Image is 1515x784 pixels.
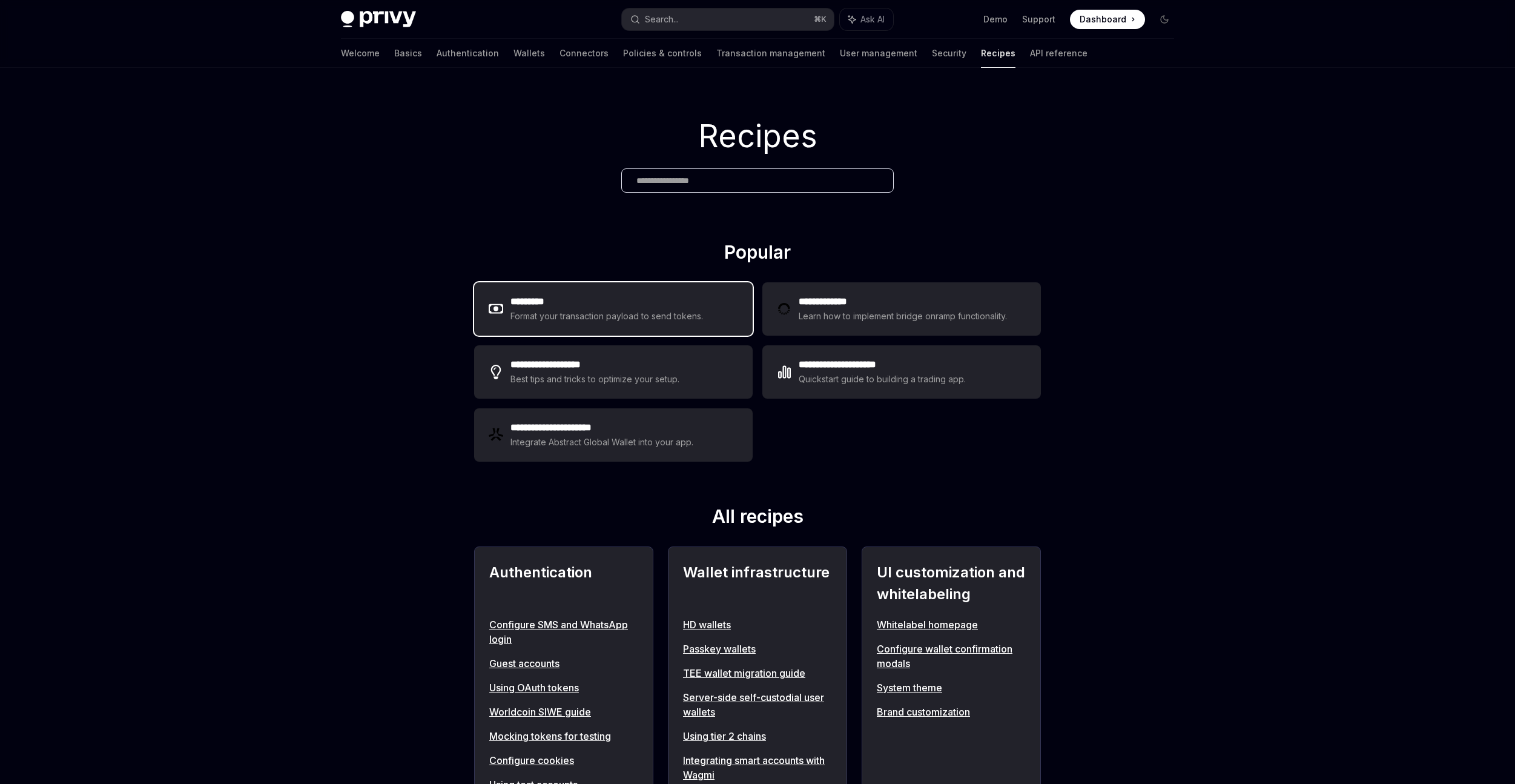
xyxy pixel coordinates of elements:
[645,12,679,27] div: Search...
[394,39,422,68] a: Basics
[1030,39,1088,68] a: API reference
[437,39,499,68] a: Authentication
[489,617,638,646] a: Configure SMS and WhatsApp login
[622,8,834,30] button: Search...⌘K
[799,309,1011,324] div: Learn how to implement bridge onramp functionality.
[513,39,545,68] a: Wallets
[1070,10,1145,29] a: Dashboard
[489,705,638,719] a: Worldcoin SIWE guide
[683,666,832,680] a: TEE wallet migration guide
[799,372,966,387] div: Quickstart guide to building a trading app.
[510,435,695,450] div: Integrate Abstract Global Wallet into your app.
[877,617,1026,632] a: Whitelabel homepage
[877,680,1026,695] a: System theme
[623,39,702,68] a: Policies & controls
[683,642,832,656] a: Passkey wallets
[510,372,681,387] div: Best tips and tricks to optimize your setup.
[762,282,1041,336] a: **** **** ***Learn how to implement bridge onramp functionality.
[489,753,638,768] a: Configure cookies
[489,562,638,605] h2: Authentication
[932,39,966,68] a: Security
[840,39,917,68] a: User management
[877,705,1026,719] a: Brand customization
[1155,10,1174,29] button: Toggle dark mode
[559,39,609,68] a: Connectors
[683,729,832,743] a: Using tier 2 chains
[341,11,416,28] img: dark logo
[983,13,1008,25] a: Demo
[683,562,832,605] h2: Wallet infrastructure
[489,729,638,743] a: Mocking tokens for testing
[877,642,1026,671] a: Configure wallet confirmation modals
[716,39,825,68] a: Transaction management
[683,690,832,719] a: Server-side self-custodial user wallets
[683,753,832,782] a: Integrating smart accounts with Wagmi
[981,39,1015,68] a: Recipes
[510,309,704,324] div: Format your transaction payload to send tokens.
[1022,13,1055,25] a: Support
[474,282,753,336] a: **** ****Format your transaction payload to send tokens.
[840,8,893,30] button: Ask AI
[489,680,638,695] a: Using OAuth tokens
[1080,13,1126,25] span: Dashboard
[474,505,1041,532] h2: All recipes
[474,241,1041,268] h2: Popular
[683,617,832,632] a: HD wallets
[814,15,827,24] span: ⌘ K
[860,13,885,25] span: Ask AI
[341,39,380,68] a: Welcome
[877,562,1026,605] h2: UI customization and whitelabeling
[489,656,638,671] a: Guest accounts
